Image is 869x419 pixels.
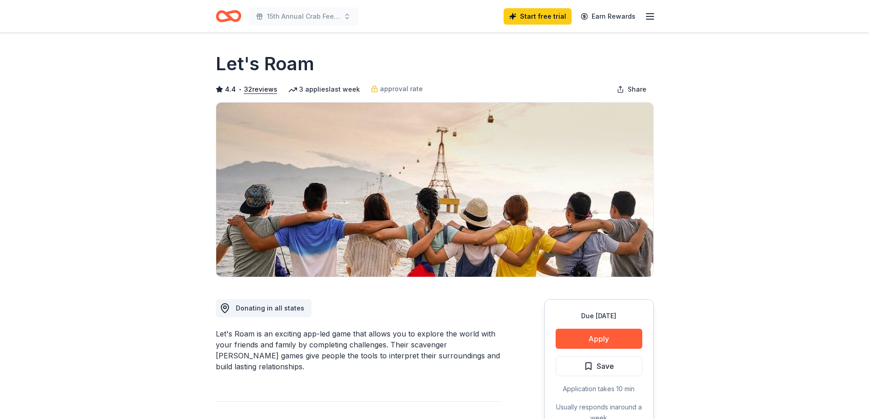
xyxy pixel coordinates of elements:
a: approval rate [371,83,423,94]
div: 3 applies last week [288,84,360,95]
button: 15th Annual Crab Feed Dinner and Dance [249,7,358,26]
button: Apply [556,329,642,349]
button: Share [609,80,654,98]
h1: Let's Roam [216,51,314,77]
div: Due [DATE] [556,310,642,321]
span: 15th Annual Crab Feed Dinner and Dance [267,11,340,22]
span: Share [628,84,646,95]
a: Earn Rewards [575,8,641,25]
button: 32reviews [244,84,277,95]
span: 4.4 [225,84,236,95]
div: Let's Roam is an exciting app-led game that allows you to explore the world with your friends and... [216,328,500,372]
span: Donating in all states [236,304,304,312]
span: approval rate [380,83,423,94]
span: Save [597,360,614,372]
div: Application takes 10 min [556,383,642,394]
a: Start free trial [504,8,572,25]
button: Save [556,356,642,376]
a: Home [216,5,241,27]
img: Image for Let's Roam [216,103,653,277]
span: • [238,86,241,93]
